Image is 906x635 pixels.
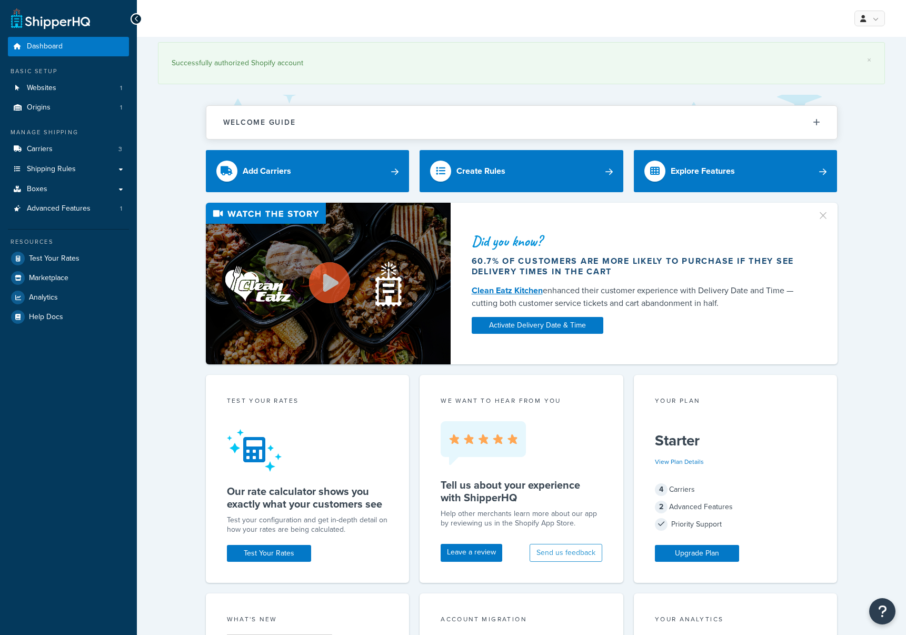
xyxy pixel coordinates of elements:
h5: Tell us about your experience with ShipperHQ [441,479,602,504]
a: Carriers3 [8,140,129,159]
span: Carriers [27,145,53,154]
div: Basic Setup [8,67,129,76]
div: Manage Shipping [8,128,129,137]
span: 1 [120,204,122,213]
span: Websites [27,84,56,93]
div: Carriers [655,482,817,497]
a: Dashboard [8,37,129,56]
a: Test Your Rates [8,249,129,268]
a: Websites1 [8,78,129,98]
button: Welcome Guide [206,106,837,139]
span: Shipping Rules [27,165,76,174]
a: Advanced Features1 [8,199,129,219]
span: Dashboard [27,42,63,51]
div: Create Rules [456,164,505,178]
h2: Welcome Guide [223,118,296,126]
a: Origins1 [8,98,129,117]
span: Advanced Features [27,204,91,213]
div: Test your configuration and get in-depth detail on how your rates are being calculated. [227,515,389,534]
a: Add Carriers [206,150,410,192]
a: Boxes [8,180,129,199]
li: Websites [8,78,129,98]
span: Origins [27,103,51,112]
span: 3 [118,145,122,154]
li: Carriers [8,140,129,159]
div: Test your rates [227,396,389,408]
div: enhanced their customer experience with Delivery Date and Time — cutting both customer service ti... [472,284,804,310]
a: View Plan Details [655,457,704,467]
span: 1 [120,103,122,112]
a: × [867,56,871,64]
a: Marketplace [8,269,129,287]
a: Help Docs [8,307,129,326]
a: Activate Delivery Date & Time [472,317,603,334]
a: Explore Features [634,150,838,192]
h5: Our rate calculator shows you exactly what your customers see [227,485,389,510]
div: Account Migration [441,614,602,627]
span: 2 [655,501,668,513]
div: Your Plan [655,396,817,408]
span: Help Docs [29,313,63,322]
div: Your Analytics [655,614,817,627]
div: 60.7% of customers are more likely to purchase if they see delivery times in the cart [472,256,804,277]
span: Analytics [29,293,58,302]
div: Advanced Features [655,500,817,514]
span: 1 [120,84,122,93]
h5: Starter [655,432,817,449]
a: Test Your Rates [227,545,311,562]
div: Resources [8,237,129,246]
div: What's New [227,614,389,627]
img: Video thumbnail [206,203,451,364]
span: 4 [655,483,668,496]
a: Leave a review [441,544,502,562]
a: Analytics [8,288,129,307]
div: Did you know? [472,234,804,249]
span: Boxes [27,185,47,194]
span: Marketplace [29,274,68,283]
div: Add Carriers [243,164,291,178]
button: Open Resource Center [869,598,895,624]
p: Help other merchants learn more about our app by reviewing us in the Shopify App Store. [441,509,602,528]
div: Explore Features [671,164,735,178]
div: Successfully authorized Shopify account [172,56,871,71]
p: we want to hear from you [441,396,602,405]
div: Priority Support [655,517,817,532]
li: Origins [8,98,129,117]
a: Clean Eatz Kitchen [472,284,543,296]
span: Test Your Rates [29,254,79,263]
a: Create Rules [420,150,623,192]
button: Send us feedback [530,544,602,562]
li: Advanced Features [8,199,129,219]
a: Upgrade Plan [655,545,739,562]
a: Shipping Rules [8,160,129,179]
